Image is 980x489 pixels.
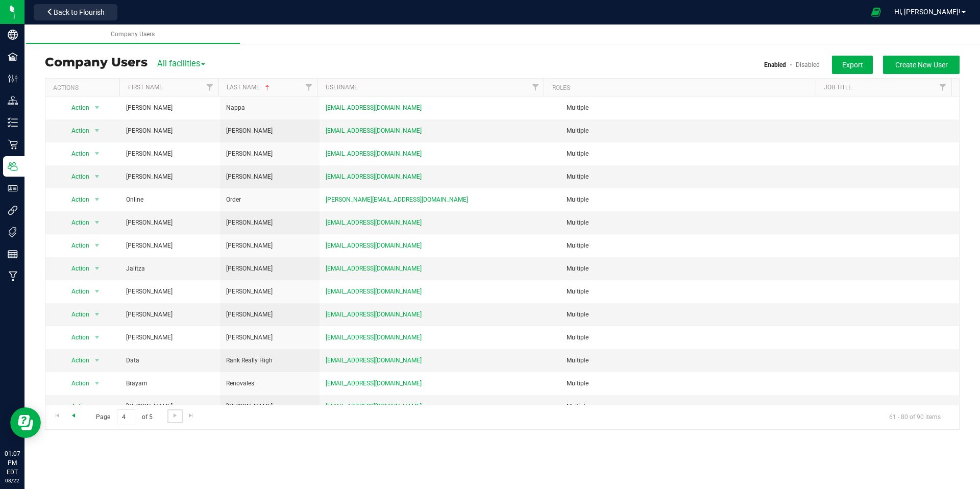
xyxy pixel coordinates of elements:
a: Go to the next page [167,409,182,423]
span: select [90,284,103,299]
span: Multiple [567,265,589,272]
span: [PERSON_NAME] [226,402,273,411]
a: Disabled [796,61,820,68]
span: select [90,215,103,230]
span: Multiple [567,242,589,249]
span: Multiple [567,403,589,410]
a: First Name [128,84,163,91]
button: Export [832,56,873,74]
span: select [90,376,103,390]
a: Go to the first page [50,409,65,423]
a: Filter [202,79,218,96]
a: Username [326,84,358,91]
span: [PERSON_NAME] [226,264,273,274]
p: 01:07 PM EDT [5,449,20,477]
a: Go to the previous page [66,409,81,423]
span: [PERSON_NAME] [226,310,273,320]
span: Export [842,61,863,69]
span: select [90,124,103,138]
button: Back to Flourish [34,4,117,20]
span: [EMAIL_ADDRESS][DOMAIN_NAME] [326,126,422,136]
span: Create New User [895,61,948,69]
span: Action [62,215,90,230]
span: [PERSON_NAME][EMAIL_ADDRESS][DOMAIN_NAME] [326,195,468,205]
span: Action [62,169,90,184]
span: select [90,261,103,276]
a: Filter [527,79,544,96]
span: Jalitza [126,264,145,274]
span: [PERSON_NAME] [126,402,173,411]
span: [PERSON_NAME] [226,172,273,182]
inline-svg: Configuration [8,74,18,84]
span: [EMAIL_ADDRESS][DOMAIN_NAME] [326,149,422,159]
p: 08/22 [5,477,20,484]
span: [PERSON_NAME] [226,126,273,136]
span: Multiple [567,357,589,364]
span: [EMAIL_ADDRESS][DOMAIN_NAME] [326,218,422,228]
span: Back to Flourish [54,8,105,16]
span: Action [62,307,90,322]
span: Rank Really High [226,356,273,365]
iframe: Resource center [10,407,41,438]
span: [PERSON_NAME] [126,126,173,136]
span: [EMAIL_ADDRESS][DOMAIN_NAME] [326,287,422,297]
span: Renovales [226,379,254,388]
a: Enabled [764,61,786,68]
span: Action [62,399,90,413]
inline-svg: User Roles [8,183,18,193]
inline-svg: Facilities [8,52,18,62]
a: Go to the last page [184,409,199,423]
inline-svg: Company [8,30,18,40]
div: Actions [53,84,116,91]
span: select [90,238,103,253]
span: [PERSON_NAME] [226,241,273,251]
span: Action [62,146,90,161]
span: Online [126,195,143,205]
span: Action [62,124,90,138]
span: Hi, [PERSON_NAME]! [894,8,961,16]
span: select [90,307,103,322]
span: Action [62,238,90,253]
span: Multiple [567,150,589,157]
inline-svg: Reports [8,249,18,259]
span: Multiple [567,334,589,341]
th: Roles [544,79,816,96]
span: [EMAIL_ADDRESS][DOMAIN_NAME] [326,241,422,251]
span: Brayam [126,379,148,388]
span: [PERSON_NAME] [126,218,173,228]
span: [PERSON_NAME] [126,149,173,159]
a: Last Name [227,84,272,91]
span: Multiple [567,288,589,295]
span: Data [126,356,139,365]
span: Action [62,376,90,390]
a: Job Title [824,84,852,91]
span: [PERSON_NAME] [126,287,173,297]
button: Create New User [883,56,960,74]
span: Multiple [567,127,589,134]
span: [EMAIL_ADDRESS][DOMAIN_NAME] [326,264,422,274]
span: [PERSON_NAME] [226,333,273,343]
span: [EMAIL_ADDRESS][DOMAIN_NAME] [326,379,422,388]
input: 4 [117,409,135,425]
span: Multiple [567,380,589,387]
span: Multiple [567,104,589,111]
span: select [90,353,103,368]
span: select [90,146,103,161]
a: Filter [935,79,951,96]
span: Company Users [111,31,155,38]
span: [EMAIL_ADDRESS][DOMAIN_NAME] [326,103,422,113]
span: Action [62,353,90,368]
span: select [90,330,103,345]
span: [EMAIL_ADDRESS][DOMAIN_NAME] [326,310,422,320]
span: Nappa [226,103,245,113]
span: Action [62,330,90,345]
a: Filter [300,79,317,96]
inline-svg: Retail [8,139,18,150]
span: [PERSON_NAME] [226,218,273,228]
span: [EMAIL_ADDRESS][DOMAIN_NAME] [326,333,422,343]
span: [PERSON_NAME] [126,103,173,113]
span: [EMAIL_ADDRESS][DOMAIN_NAME] [326,356,422,365]
span: [PERSON_NAME] [126,172,173,182]
span: [PERSON_NAME] [126,241,173,251]
span: [PERSON_NAME] [126,333,173,343]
